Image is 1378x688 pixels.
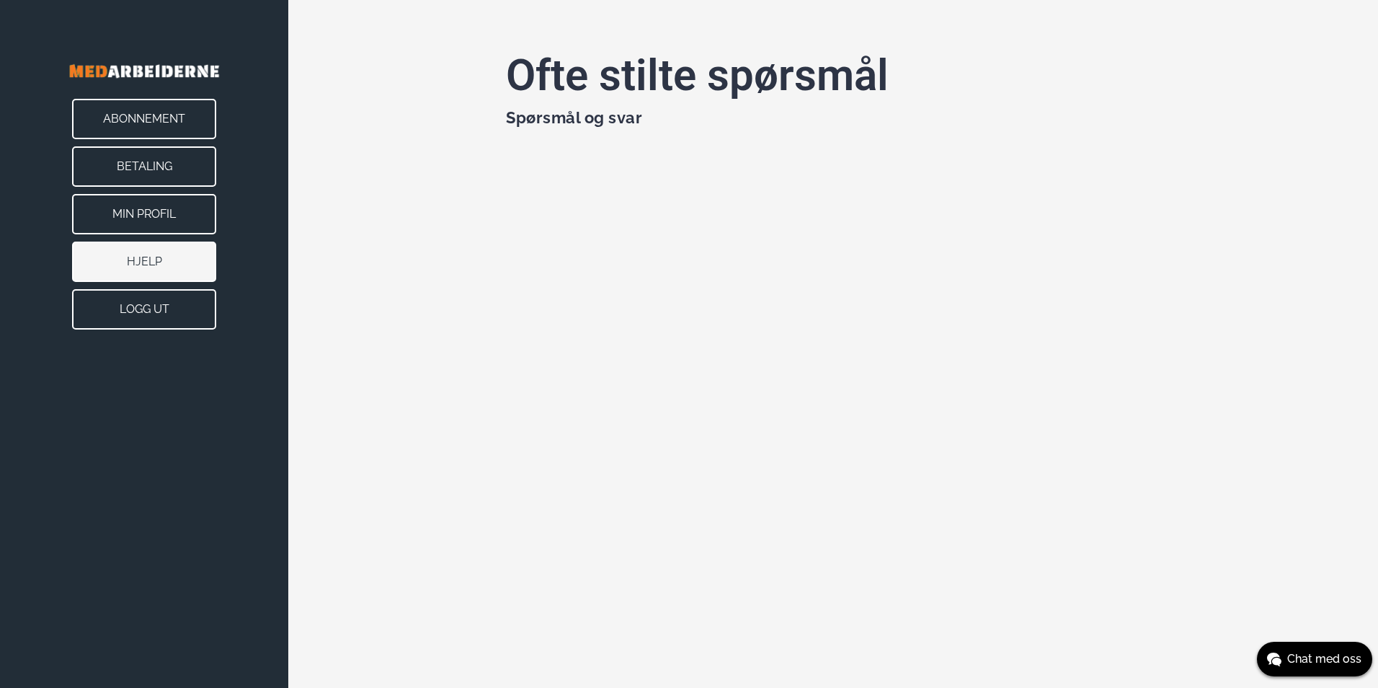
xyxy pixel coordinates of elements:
span: Chat med oss [1287,650,1361,668]
h1: Ofte stilte spørsmål [506,43,1160,108]
button: Min Profil [72,194,216,234]
button: Betaling [72,146,216,187]
img: Banner [29,43,259,99]
iframe: faq-iframe [506,128,1160,633]
button: Abonnement [72,99,216,139]
button: Chat med oss [1257,642,1372,676]
span: Spørsmål og svar [506,108,642,127]
button: Logg ut [72,289,216,330]
button: Hjelp [72,242,216,282]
